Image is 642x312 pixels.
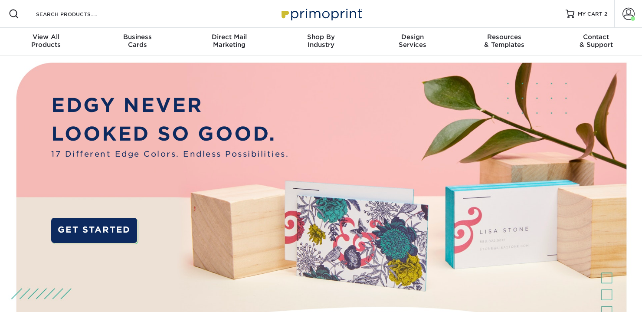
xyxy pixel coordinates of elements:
[92,33,183,49] div: Cards
[459,33,550,41] span: Resources
[35,9,120,19] input: SEARCH PRODUCTS.....
[459,28,550,56] a: Resources& Templates
[183,28,275,56] a: Direct MailMarketing
[275,33,367,49] div: Industry
[550,33,642,41] span: Contact
[51,148,289,160] span: 17 Different Edge Colors. Endless Possibilities.
[92,33,183,41] span: Business
[367,28,459,56] a: DesignServices
[275,33,367,41] span: Shop By
[367,33,459,41] span: Design
[51,91,289,120] p: EDGY NEVER
[92,28,183,56] a: BusinessCards
[51,119,289,148] p: LOOKED SO GOOD.
[578,10,603,18] span: MY CART
[604,11,607,17] span: 2
[550,28,642,56] a: Contact& Support
[550,33,642,49] div: & Support
[275,28,367,56] a: Shop ByIndustry
[183,33,275,49] div: Marketing
[183,33,275,41] span: Direct Mail
[367,33,459,49] div: Services
[459,33,550,49] div: & Templates
[278,4,364,23] img: Primoprint
[51,218,137,243] a: GET STARTED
